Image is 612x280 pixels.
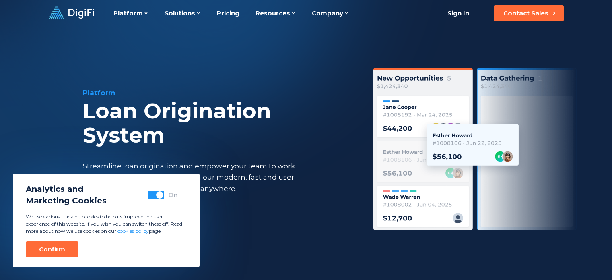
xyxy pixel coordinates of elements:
span: Marketing Cookies [26,195,107,207]
div: Streamline loan origination and empower your team to work efficiently and collaboratively with ou... [83,160,311,194]
a: cookies policy [117,228,149,234]
div: Confirm [39,245,65,253]
button: Contact Sales [494,5,564,21]
div: Platform [83,88,353,97]
button: Confirm [26,241,78,257]
div: On [169,191,177,199]
div: Contact Sales [503,9,548,17]
div: Loan Origination System [83,99,353,147]
a: Sign In [438,5,479,21]
span: Analytics and [26,183,107,195]
p: We use various tracking cookies to help us improve the user experience of this website. If you wi... [26,213,187,235]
